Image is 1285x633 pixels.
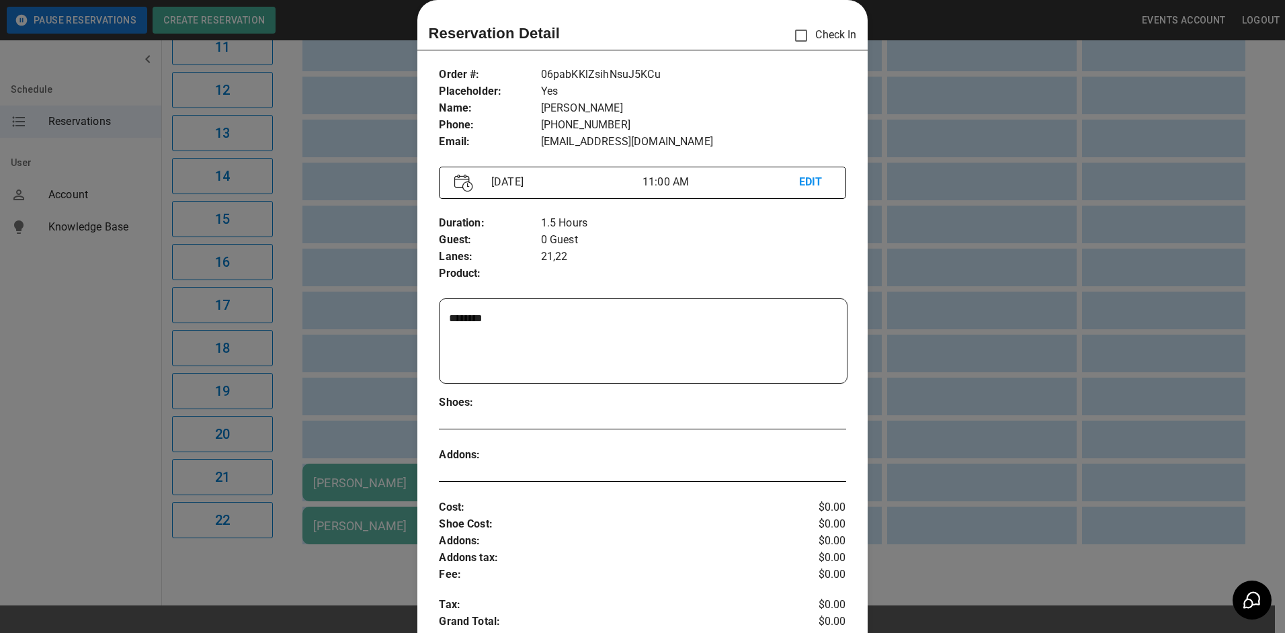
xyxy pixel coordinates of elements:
p: Tax : [439,597,778,614]
p: 0 Guest [541,232,846,249]
p: Phone : [439,117,540,134]
p: Placeholder : [439,83,540,100]
p: $0.00 [778,597,846,614]
p: Cost : [439,499,778,516]
p: [PERSON_NAME] [541,100,846,117]
p: 1.5 Hours [541,215,846,232]
p: Addons tax : [439,550,778,566]
p: Order # : [439,67,540,83]
p: Shoe Cost : [439,516,778,533]
p: Email : [439,134,540,151]
p: $0.00 [778,550,846,566]
p: EDIT [799,174,831,191]
p: Duration : [439,215,540,232]
p: 11:00 AM [642,174,799,190]
p: 06pabKKlZsihNsuJ5KCu [541,67,846,83]
p: Addons : [439,533,778,550]
p: Shoes : [439,394,540,411]
p: Product : [439,265,540,282]
p: [DATE] [486,174,642,190]
p: Addons : [439,447,540,464]
p: $0.00 [778,533,846,550]
p: Guest : [439,232,540,249]
p: Yes [541,83,846,100]
p: Lanes : [439,249,540,265]
p: 21,22 [541,249,846,265]
p: $0.00 [778,566,846,583]
p: Check In [787,22,856,50]
p: Reservation Detail [428,22,560,44]
p: Name : [439,100,540,117]
p: [EMAIL_ADDRESS][DOMAIN_NAME] [541,134,846,151]
p: Fee : [439,566,778,583]
img: Vector [454,174,473,192]
p: [PHONE_NUMBER] [541,117,846,134]
p: $0.00 [778,516,846,533]
p: $0.00 [778,499,846,516]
